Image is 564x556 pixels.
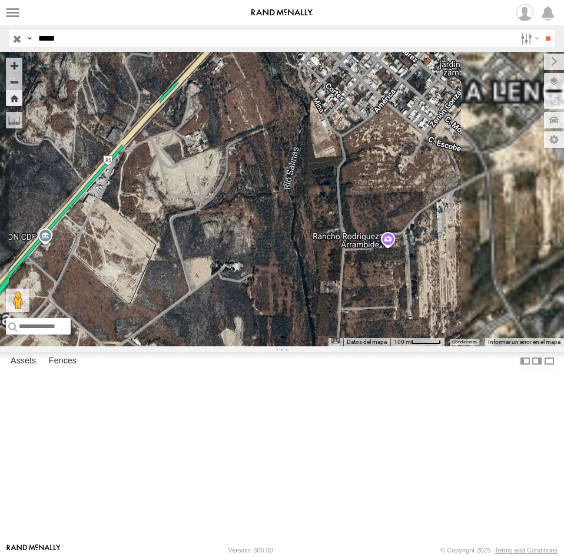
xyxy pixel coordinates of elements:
[251,9,313,17] img: rand-logo.svg
[43,353,82,369] label: Fences
[495,547,558,554] a: Terms and Conditions
[394,339,411,345] span: 100 m
[390,338,444,346] button: Escala del mapa: 100 m por 47 píxeles
[531,352,543,369] label: Dock Summary Table to the Right
[488,339,560,345] a: Informar un error en el mapa
[452,340,477,345] a: Condiciones (se abre en una nueva pestaña)
[6,90,22,106] button: Zoom Home
[25,30,34,47] label: Search Query
[6,289,29,312] button: Arrastra el hombrecito naranja al mapa para abrir Street View
[331,338,340,343] button: Combinaciones de teclas
[516,30,541,47] label: Search Filter Options
[228,547,273,554] div: Version: 306.00
[6,74,22,90] button: Zoom out
[543,352,555,369] label: Hide Summary Table
[5,353,42,369] label: Assets
[6,58,22,74] button: Zoom in
[6,544,61,556] a: Visit our Website
[519,352,531,369] label: Dock Summary Table to the Left
[440,547,558,554] div: © Copyright 2025 -
[347,338,387,346] button: Datos del mapa
[544,131,564,148] label: Map Settings
[6,112,22,128] label: Measure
